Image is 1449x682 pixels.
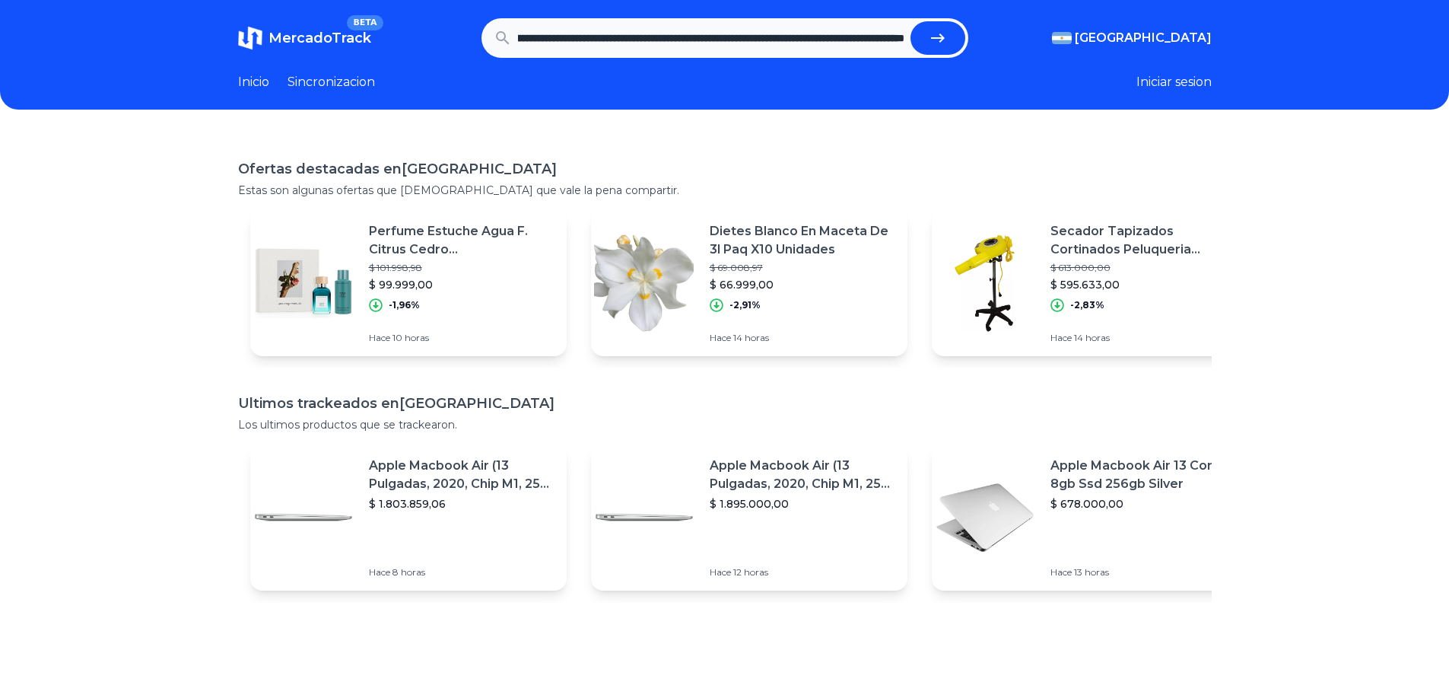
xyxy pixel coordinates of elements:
p: Apple Macbook Air (13 Pulgadas, 2020, Chip M1, 256 Gb De Ssd, 8 Gb De Ram) - Plata [369,457,554,493]
p: -2,83% [1070,299,1104,311]
p: $ 613.000,00 [1050,262,1236,274]
p: $ 99.999,00 [369,277,554,292]
span: BETA [347,15,383,30]
img: Featured image [932,464,1038,571]
img: Featured image [250,230,357,336]
a: Featured imageApple Macbook Air (13 Pulgadas, 2020, Chip M1, 256 Gb De Ssd, 8 Gb De Ram) - Plata$... [591,445,907,591]
p: Hace 14 horas [1050,332,1236,344]
a: Featured imageApple Macbook Air (13 Pulgadas, 2020, Chip M1, 256 Gb De Ssd, 8 Gb De Ram) - Plata$... [250,445,567,591]
img: MercadoTrack [238,26,262,50]
p: Perfume Estuche Agua F. Citrus Cedro [PERSON_NAME] 120ml Orig [369,222,554,259]
p: Hace 8 horas [369,566,554,578]
p: Estas son algunas ofertas que [DEMOGRAPHIC_DATA] que vale la pena compartir. [238,183,1212,198]
p: $ 69.008,97 [710,262,895,274]
p: Los ultimos productos que se trackearon. [238,417,1212,432]
p: $ 1.895.000,00 [710,496,895,511]
img: Argentina [1052,32,1072,44]
p: $ 678.000,00 [1050,496,1236,511]
a: Sincronizacion [288,73,375,91]
a: Featured imagePerfume Estuche Agua F. Citrus Cedro [PERSON_NAME] 120ml Orig$ 101.998,98$ 99.999,0... [250,210,567,356]
button: [GEOGRAPHIC_DATA] [1052,29,1212,47]
p: $ 101.998,98 [369,262,554,274]
p: Dietes Blanco En Maceta De 3l Paq X10 Unidades [710,222,895,259]
a: Featured imageSecador Tapizados Cortinados Peluqueria Canina 2807 Dixter$ 613.000,00$ 595.633,00-... [932,210,1248,356]
span: [GEOGRAPHIC_DATA] [1075,29,1212,47]
p: Hace 14 horas [710,332,895,344]
p: -1,96% [389,299,420,311]
p: Hace 12 horas [710,566,895,578]
p: $ 595.633,00 [1050,277,1236,292]
h1: Ultimos trackeados en [GEOGRAPHIC_DATA] [238,393,1212,414]
p: $ 66.999,00 [710,277,895,292]
img: Featured image [591,230,697,336]
p: Hace 13 horas [1050,566,1236,578]
p: -2,91% [729,299,761,311]
button: Iniciar sesion [1136,73,1212,91]
p: Secador Tapizados Cortinados Peluqueria Canina 2807 Dixter [1050,222,1236,259]
p: Hace 10 horas [369,332,554,344]
img: Featured image [250,464,357,571]
img: Featured image [932,230,1038,336]
a: Featured imageApple Macbook Air 13 Core I5 8gb Ssd 256gb Silver$ 678.000,00Hace 13 horas [932,445,1248,591]
p: $ 1.803.859,06 [369,496,554,511]
h1: Ofertas destacadas en [GEOGRAPHIC_DATA] [238,158,1212,180]
img: Featured image [591,464,697,571]
span: MercadoTrack [269,30,371,46]
p: Apple Macbook Air (13 Pulgadas, 2020, Chip M1, 256 Gb De Ssd, 8 Gb De Ram) - Plata [710,457,895,493]
a: Inicio [238,73,269,91]
a: Featured imageDietes Blanco En Maceta De 3l Paq X10 Unidades$ 69.008,97$ 66.999,00-2,91%Hace 14 h... [591,210,907,356]
a: MercadoTrackBETA [238,26,371,50]
p: Apple Macbook Air 13 Core I5 8gb Ssd 256gb Silver [1050,457,1236,493]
